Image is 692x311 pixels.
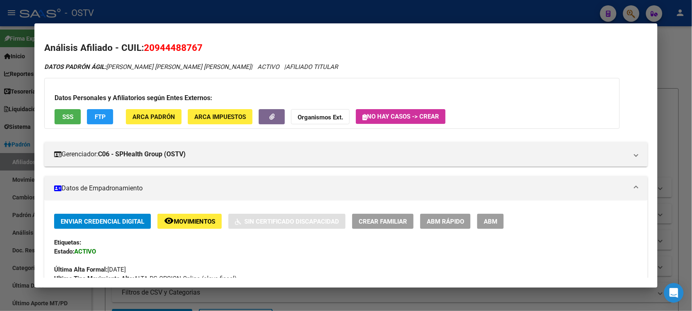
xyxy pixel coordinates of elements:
[54,266,126,273] span: [DATE]
[54,248,74,255] strong: Estado:
[54,275,237,282] span: ALTA RG OPCION Online (clave fiscal)
[174,218,215,225] span: Movimientos
[126,109,182,124] button: ARCA Padrón
[188,109,253,124] button: ARCA Impuestos
[54,149,628,159] mat-panel-title: Gerenciador:
[44,63,106,71] strong: DATOS PADRÓN ÁGIL:
[44,63,251,71] span: [PERSON_NAME] [PERSON_NAME] [PERSON_NAME]
[286,63,338,71] span: AFILIADO TITULAR
[54,275,134,282] strong: Ultimo Tipo Movimiento Alta:
[359,218,407,225] span: Crear Familiar
[356,109,446,124] button: No hay casos -> Crear
[95,113,106,121] span: FTP
[55,93,610,103] h3: Datos Personales y Afiliatorios según Entes Externos:
[144,42,203,53] span: 20944488767
[664,283,684,303] div: Open Intercom Messenger
[62,113,73,121] span: SSS
[164,216,174,226] mat-icon: remove_red_eye
[244,218,339,225] span: Sin Certificado Discapacidad
[55,109,81,124] button: SSS
[420,214,471,229] button: ABM Rápido
[228,214,346,229] button: Sin Certificado Discapacidad
[157,214,222,229] button: Movimientos
[352,214,414,229] button: Crear Familiar
[291,109,350,124] button: Organismos Ext.
[484,218,497,225] span: ABM
[194,113,246,121] span: ARCA Impuestos
[477,214,504,229] button: ABM
[44,41,647,55] h2: Análisis Afiliado - CUIL:
[362,113,439,120] span: No hay casos -> Crear
[54,214,151,229] button: Enviar Credencial Digital
[427,218,464,225] span: ABM Rápido
[132,113,175,121] span: ARCA Padrón
[54,183,628,193] mat-panel-title: Datos de Empadronamiento
[54,266,107,273] strong: Última Alta Formal:
[44,63,338,71] i: | ACTIVO |
[87,109,113,124] button: FTP
[44,142,647,167] mat-expansion-panel-header: Gerenciador:C06 - SPHealth Group (OSTV)
[74,248,96,255] strong: ACTIVO
[44,176,647,201] mat-expansion-panel-header: Datos de Empadronamiento
[98,149,186,159] strong: C06 - SPHealth Group (OSTV)
[54,239,81,246] strong: Etiquetas:
[61,218,144,225] span: Enviar Credencial Digital
[298,114,343,121] strong: Organismos Ext.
